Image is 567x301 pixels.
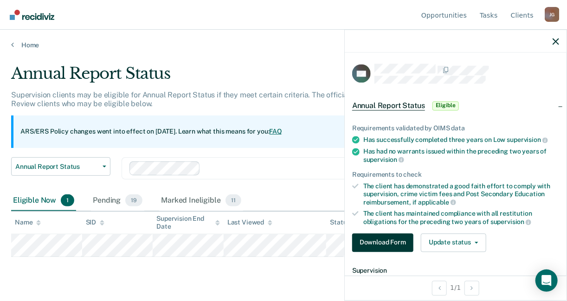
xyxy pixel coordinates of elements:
[345,275,567,300] div: 1 / 1
[20,127,282,136] p: ARS/ERS Policy changes went into effect on [DATE]. Learn what this means for you:
[352,101,425,110] span: Annual Report Status
[10,10,54,20] img: Recidiviz
[330,218,350,226] div: Status
[156,215,220,231] div: Supervision End Date
[61,194,74,206] span: 1
[363,136,559,144] div: Has successfully completed three years on Low
[363,156,404,163] span: supervision
[270,128,283,135] a: FAQ
[226,194,241,206] span: 11
[545,7,560,22] div: J G
[86,218,105,226] div: SID
[352,233,413,252] button: Download Form
[363,148,559,164] div: Has had no warrants issued within the preceding two years of
[11,41,556,49] a: Home
[363,183,559,206] div: The client has demonstrated a good faith effort to comply with supervision, crime victim fees and...
[419,199,456,206] span: applicable
[11,90,505,108] p: Supervision clients may be eligible for Annual Report Status if they meet certain criteria. The o...
[507,136,548,144] span: supervision
[15,163,99,171] span: Annual Report Status
[432,101,459,110] span: Eligible
[11,191,76,211] div: Eligible Now
[227,218,272,226] div: Last Viewed
[535,269,558,292] div: Open Intercom Messenger
[345,91,567,121] div: Annual Report StatusEligible
[432,281,447,295] button: Previous Opportunity
[352,267,559,275] dt: Supervision
[91,191,144,211] div: Pending
[464,281,479,295] button: Next Opportunity
[352,171,559,179] div: Requirements to check
[11,64,522,90] div: Annual Report Status
[421,233,486,252] button: Update status
[363,210,559,226] div: The client has maintained compliance with all restitution obligations for the preceding two years of
[545,7,560,22] button: Profile dropdown button
[352,233,417,252] a: Navigate to form link
[15,218,41,226] div: Name
[352,124,559,132] div: Requirements validated by OIMS data
[125,194,142,206] span: 19
[490,218,531,226] span: supervision
[159,191,243,211] div: Marked Ineligible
